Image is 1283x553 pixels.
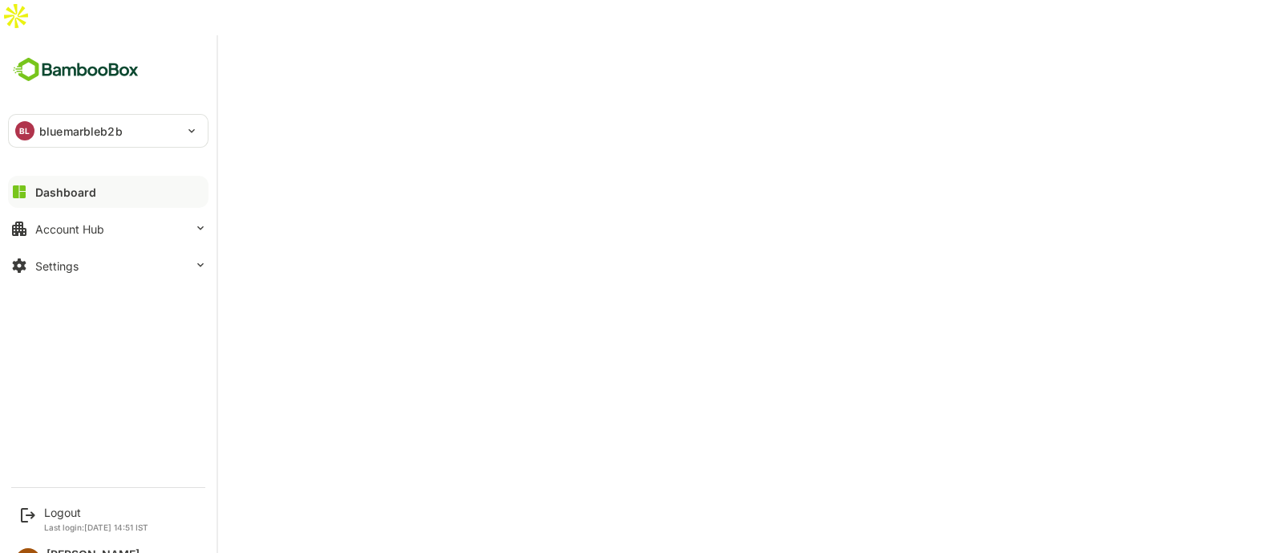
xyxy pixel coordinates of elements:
[9,115,208,147] div: BLbluemarbleb2b
[8,213,208,245] button: Account Hub
[8,176,208,208] button: Dashboard
[44,523,148,532] p: Last login: [DATE] 14:51 IST
[39,123,123,140] p: bluemarbleb2b
[35,185,96,199] div: Dashboard
[35,222,104,236] div: Account Hub
[15,121,34,140] div: BL
[44,506,148,519] div: Logout
[8,55,144,85] img: BambooboxFullLogoMark.5f36c76dfaba33ec1ec1367b70bb1252.svg
[8,250,208,282] button: Settings
[35,259,79,273] div: Settings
